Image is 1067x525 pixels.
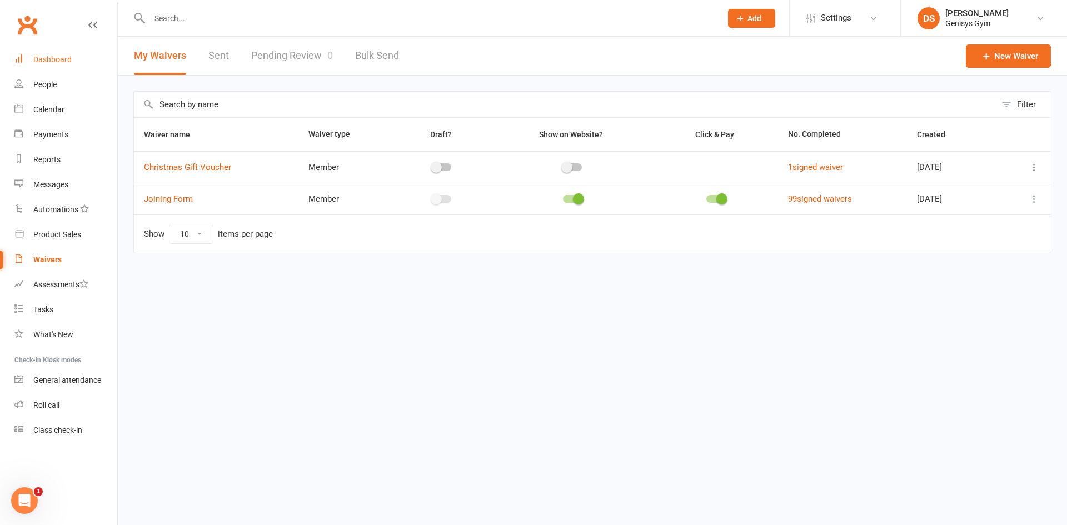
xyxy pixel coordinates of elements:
span: Draft? [430,130,452,139]
span: Settings [821,6,851,31]
span: 0 [327,49,333,61]
a: Product Sales [14,222,117,247]
a: New Waiver [966,44,1051,68]
div: items per page [218,229,273,239]
button: Waiver name [144,128,202,141]
span: 1 [34,487,43,496]
input: Search... [146,11,714,26]
span: Waiver name [144,130,202,139]
div: Calendar [33,105,64,114]
a: Messages [14,172,117,197]
div: DS [918,7,940,29]
a: Bulk Send [355,37,399,75]
a: Clubworx [13,11,41,39]
a: Reports [14,147,117,172]
iframe: Intercom live chat [11,487,38,514]
div: Dashboard [33,55,72,64]
div: Waivers [33,255,62,264]
div: Messages [33,180,68,189]
div: Product Sales [33,230,81,239]
a: 99signed waivers [788,194,852,204]
div: General attendance [33,376,101,384]
a: Tasks [14,297,117,322]
a: 1signed waiver [788,162,843,172]
div: Tasks [33,305,53,314]
div: Automations [33,205,78,214]
a: Class kiosk mode [14,418,117,443]
a: Dashboard [14,47,117,72]
div: Filter [1017,98,1036,111]
a: Waivers [14,247,117,272]
span: Created [917,130,958,139]
a: Assessments [14,272,117,297]
th: No. Completed [778,118,907,151]
td: Member [298,151,393,183]
button: My Waivers [134,37,186,75]
button: Add [728,9,775,28]
td: [DATE] [907,151,1000,183]
span: Click & Pay [695,130,734,139]
div: Reports [33,155,61,164]
span: Show on Website? [539,130,603,139]
button: Click & Pay [685,128,746,141]
div: [PERSON_NAME] [945,8,1009,18]
div: What's New [33,330,73,339]
th: Waiver type [298,118,393,151]
a: Calendar [14,97,117,122]
div: Genisys Gym [945,18,1009,28]
td: [DATE] [907,183,1000,214]
button: Created [917,128,958,141]
button: Filter [996,92,1051,117]
span: Add [747,14,761,23]
div: Assessments [33,280,88,289]
a: Roll call [14,393,117,418]
a: Sent [208,37,229,75]
a: What's New [14,322,117,347]
button: Draft? [420,128,464,141]
button: Show on Website? [529,128,615,141]
a: Automations [14,197,117,222]
a: Joining Form [144,194,193,204]
div: Roll call [33,401,59,409]
a: Christmas Gift Voucher [144,162,231,172]
div: Class check-in [33,426,82,434]
a: General attendance kiosk mode [14,368,117,393]
a: Pending Review0 [251,37,333,75]
a: Payments [14,122,117,147]
input: Search by name [134,92,996,117]
div: Show [144,224,273,244]
div: People [33,80,57,89]
a: People [14,72,117,97]
div: Payments [33,130,68,139]
td: Member [298,183,393,214]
